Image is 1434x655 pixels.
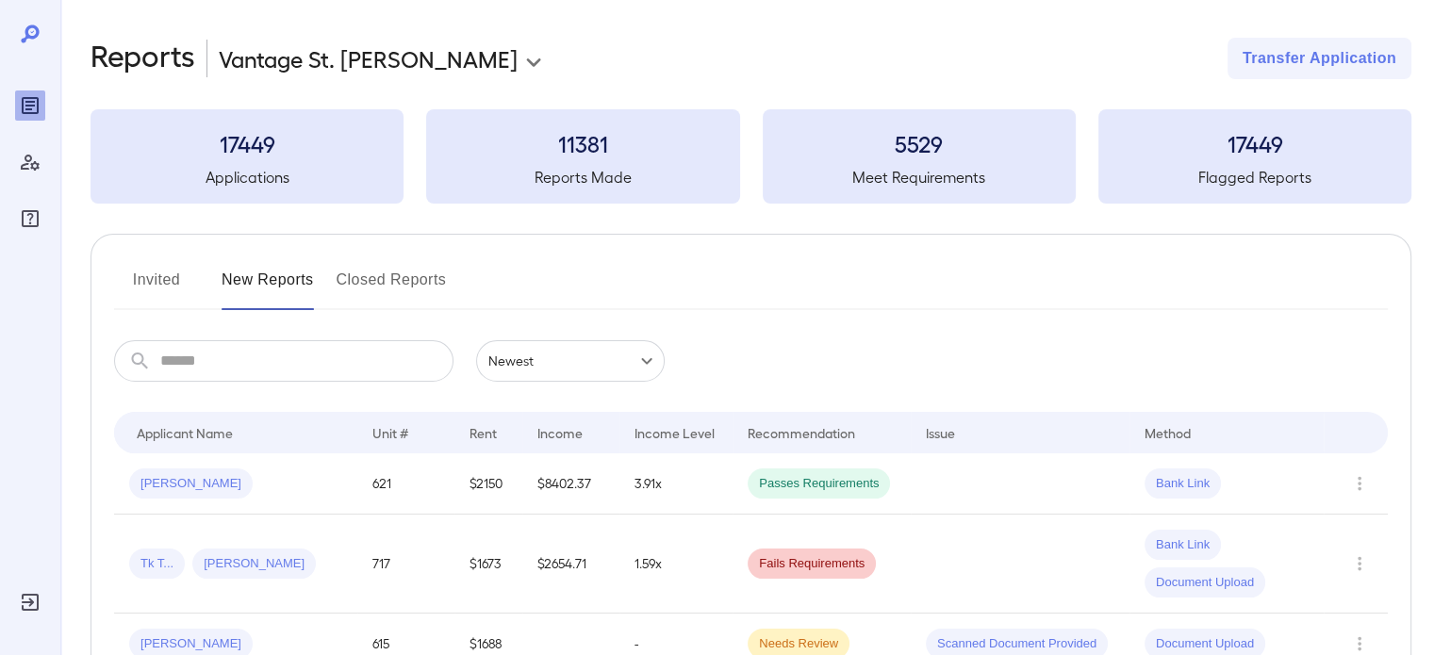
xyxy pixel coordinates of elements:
td: $1673 [454,515,522,614]
td: 717 [357,515,454,614]
button: Transfer Application [1228,38,1411,79]
td: $8402.37 [522,453,619,515]
button: Closed Reports [337,265,447,310]
span: [PERSON_NAME] [129,475,253,493]
td: 1.59x [619,515,733,614]
td: $2654.71 [522,515,619,614]
h3: 11381 [426,128,739,158]
h5: Flagged Reports [1098,166,1411,188]
h3: 17449 [1098,128,1411,158]
h5: Meet Requirements [763,166,1076,188]
h5: Reports Made [426,166,739,188]
div: Reports [15,90,45,121]
h3: 5529 [763,128,1076,158]
div: Rent [470,421,500,444]
summary: 17449Applications11381Reports Made5529Meet Requirements17449Flagged Reports [91,109,1411,204]
span: Passes Requirements [748,475,890,493]
span: [PERSON_NAME] [192,555,316,573]
span: Tk T... [129,555,185,573]
button: Invited [114,265,199,310]
span: Fails Requirements [748,555,876,573]
button: Row Actions [1344,468,1375,499]
td: 621 [357,453,454,515]
button: Row Actions [1344,549,1375,579]
div: Method [1145,421,1191,444]
span: Bank Link [1145,536,1221,554]
span: Document Upload [1145,635,1265,653]
span: Needs Review [748,635,849,653]
span: Bank Link [1145,475,1221,493]
button: New Reports [222,265,314,310]
span: [PERSON_NAME] [129,635,253,653]
div: Applicant Name [137,421,233,444]
div: Issue [926,421,956,444]
div: Manage Users [15,147,45,177]
h5: Applications [91,166,404,188]
div: Unit # [372,421,408,444]
div: Log Out [15,587,45,617]
div: Newest [476,340,665,382]
div: Recommendation [748,421,855,444]
div: Income [537,421,583,444]
div: FAQ [15,204,45,234]
div: Income Level [635,421,715,444]
td: 3.91x [619,453,733,515]
td: $2150 [454,453,522,515]
span: Document Upload [1145,574,1265,592]
h2: Reports [91,38,195,79]
h3: 17449 [91,128,404,158]
p: Vantage St. [PERSON_NAME] [219,43,518,74]
span: Scanned Document Provided [926,635,1108,653]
